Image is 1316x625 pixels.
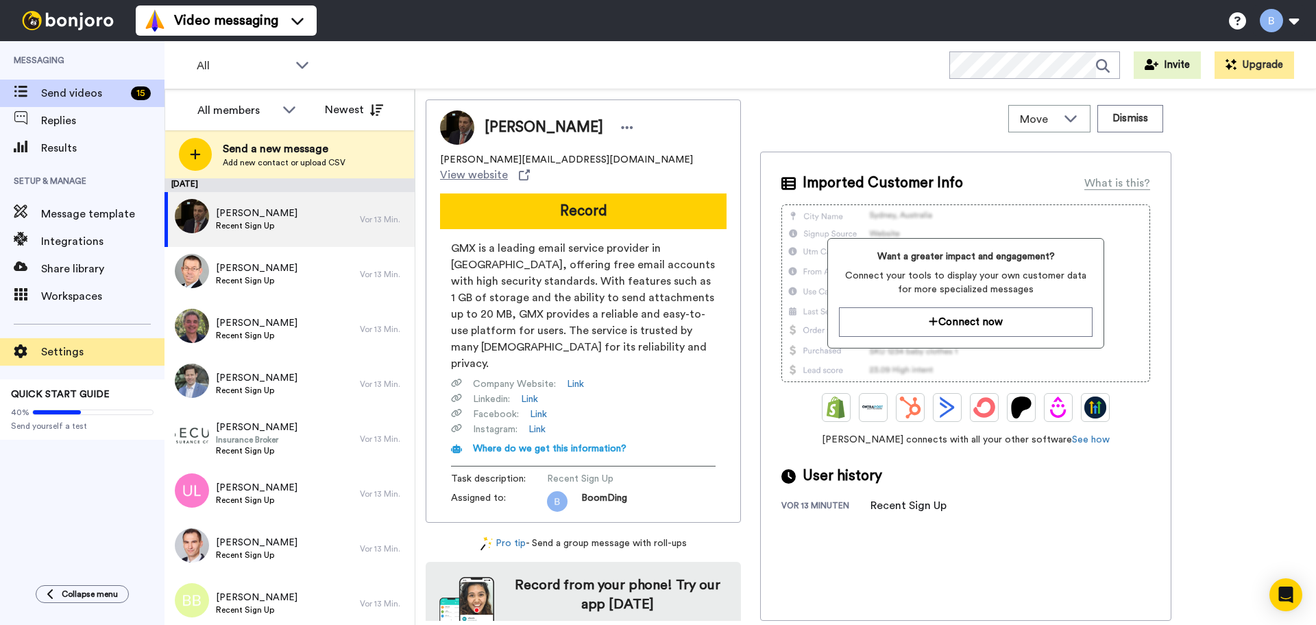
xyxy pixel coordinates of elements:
[1097,105,1163,132] button: Dismiss
[547,472,677,486] span: Recent Sign Up
[175,473,209,508] img: ul.png
[223,157,345,168] span: Add new contact or upload CSV
[1084,175,1150,191] div: What is this?
[216,385,297,396] span: Recent Sign Up
[581,491,627,512] span: BoomDing
[216,261,297,275] span: [PERSON_NAME]
[440,167,530,183] a: View website
[803,173,963,193] span: Imported Customer Info
[839,307,1092,337] a: Connect now
[174,11,278,30] span: Video messaging
[781,433,1150,447] span: [PERSON_NAME] connects with all your other software
[899,397,921,418] img: Hubspot
[216,591,297,604] span: [PERSON_NAME]
[1215,51,1294,79] button: Upgrade
[480,536,526,551] a: Pro tip
[781,500,870,514] div: vor 13 Minuten
[1072,435,1110,445] a: See how
[216,220,297,231] span: Recent Sign Up
[175,309,209,343] img: 27959dbf-97e9-45da-9514-94d49ec3f98a.jpg
[41,113,164,129] span: Replies
[1269,578,1302,611] div: Open Intercom Messenger
[870,497,947,514] div: Recent Sign Up
[216,421,297,434] span: [PERSON_NAME]
[41,288,164,305] span: Workspaces
[1084,397,1106,418] img: GoHighLevel
[567,377,584,391] a: Link
[360,324,408,335] div: Vor 13 Min.
[41,344,164,360] span: Settings
[197,102,276,119] div: All members
[197,58,289,74] span: All
[223,141,345,157] span: Send a new message
[1010,397,1032,418] img: Patreon
[16,11,119,30] img: bj-logo-header-white.svg
[216,371,297,385] span: [PERSON_NAME]
[175,418,209,453] img: ace5e6eb-6fbb-415b-8a03-590f9ffac98e.png
[41,261,164,277] span: Share library
[175,528,209,563] img: 856c33c2-8388-4b90-b202-2500bd854e71.jpg
[175,364,209,398] img: 62a0cb16-21b0-4ea9-b25e-a13509af5405.jpg
[216,330,297,341] span: Recent Sign Up
[440,193,727,229] button: Record
[473,377,556,391] span: Company Website :
[216,434,297,445] span: Insurance Broker
[216,445,297,456] span: Recent Sign Up
[164,178,415,192] div: [DATE]
[440,153,693,167] span: [PERSON_NAME][EMAIL_ADDRESS][DOMAIN_NAME]
[41,206,164,222] span: Message template
[473,392,510,406] span: Linkedin :
[360,543,408,554] div: Vor 13 Min.
[426,536,741,551] div: - Send a group message with roll-ups
[547,491,568,512] img: b.png
[175,254,209,288] img: 6aaa9c4e-a5d4-4664-a927-06a95bd20859.jpg
[825,397,847,418] img: Shopify
[803,466,882,486] span: User history
[451,240,716,372] span: GMX is a leading email service provider in [GEOGRAPHIC_DATA], offering free email accounts with h...
[1134,51,1201,79] button: Invite
[175,199,209,233] img: f5fdb1ff-29cb-43ae-b9c4-3f4f061e0080.jpg
[175,583,209,617] img: bb.png
[360,269,408,280] div: Vor 13 Min.
[530,408,547,421] a: Link
[508,576,727,614] h4: Record from your phone! Try our app [DATE]
[216,316,297,330] span: [PERSON_NAME]
[451,472,547,486] span: Task description :
[451,491,547,512] span: Assigned to:
[360,598,408,609] div: Vor 13 Min.
[839,269,1092,296] span: Connect your tools to display your own customer data for more specialized messages
[521,392,538,406] a: Link
[216,275,297,286] span: Recent Sign Up
[360,214,408,225] div: Vor 13 Min.
[216,495,297,506] span: Recent Sign Up
[360,379,408,390] div: Vor 13 Min.
[1047,397,1069,418] img: Drip
[473,408,519,421] span: Facebook :
[11,421,154,432] span: Send yourself a test
[839,250,1092,263] span: Want a greater impact and engagement?
[936,397,958,418] img: ActiveCampaign
[440,167,508,183] span: View website
[473,423,517,436] span: Instagram :
[11,407,29,418] span: 40%
[216,207,297,220] span: [PERSON_NAME]
[473,444,626,453] span: Where do we get this information?
[216,550,297,561] span: Recent Sign Up
[41,140,164,156] span: Results
[41,233,164,250] span: Integrations
[360,488,408,499] div: Vor 13 Min.
[973,397,995,418] img: ConvertKit
[131,86,151,100] div: 15
[36,585,129,603] button: Collapse menu
[862,397,884,418] img: Ontraport
[216,536,297,550] span: [PERSON_NAME]
[144,10,166,32] img: vm-color.svg
[11,390,110,399] span: QUICK START GUIDE
[360,434,408,445] div: Vor 13 Min.
[485,117,603,138] span: [PERSON_NAME]
[1020,111,1057,128] span: Move
[440,110,474,145] img: Image of Oliver Reichel
[62,589,118,600] span: Collapse menu
[216,604,297,615] span: Recent Sign Up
